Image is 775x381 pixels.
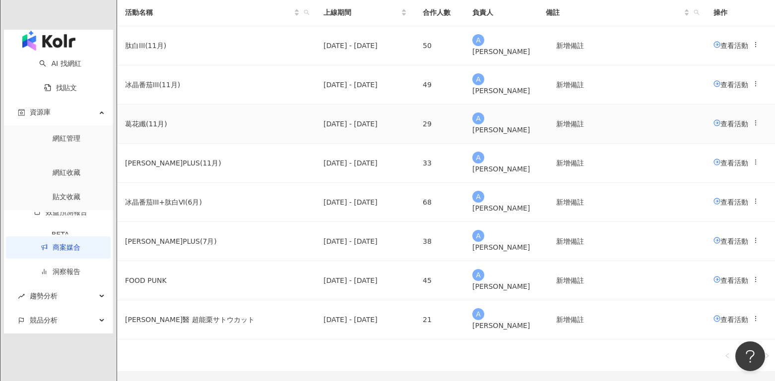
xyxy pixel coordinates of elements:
div: [PERSON_NAME] [472,242,530,253]
a: 查看活動 [713,276,748,284]
td: [DATE] - [DATE] [316,222,415,261]
td: [DATE] - [DATE] [316,26,415,65]
a: 查看活動 [713,198,748,206]
span: 資源庫 [30,101,51,123]
span: 新增備註 [556,159,584,167]
span: search [302,5,312,20]
td: 肽白III(11月) [117,26,316,65]
td: FOOD PUNK [117,261,316,300]
span: 新增備註 [556,276,584,284]
span: 查看活動 [713,80,748,88]
td: 68 [415,183,464,222]
a: 效益預測報告BETA [18,208,103,246]
td: 21 [415,300,464,339]
div: [PERSON_NAME] [472,46,530,57]
span: 查看活動 [713,276,748,284]
a: 找貼文 [44,84,77,92]
span: 上線期間 [323,7,399,18]
div: [PERSON_NAME] [472,281,530,292]
a: 網紅管理 [53,134,80,142]
button: 新增備註 [546,192,594,212]
a: searchAI 找網紅 [39,59,81,67]
td: [DATE] - [DATE] [316,261,415,300]
a: 查看活動 [713,120,748,128]
span: 新增備註 [556,198,584,206]
td: 冰晶番茄III(11月) [117,65,316,105]
button: left [719,347,735,363]
td: [PERSON_NAME]醫 超能栗サトウカット [117,300,316,339]
a: 網紅收藏 [53,168,80,176]
button: right [759,347,775,363]
span: 查看活動 [713,315,748,323]
span: 查看活動 [713,237,748,245]
td: 45 [415,261,464,300]
span: A [476,270,481,280]
a: 查看活動 [713,237,748,245]
a: 查看活動 [713,81,748,89]
td: [PERSON_NAME]PLUS(7月) [117,222,316,261]
span: A [476,152,481,163]
td: 38 [415,222,464,261]
span: 新增備註 [556,81,584,89]
td: 33 [415,144,464,183]
span: A [476,309,481,320]
img: logo [22,31,75,51]
div: [PERSON_NAME] [472,85,530,96]
span: A [476,230,481,241]
a: 查看活動 [713,159,748,167]
td: 49 [415,65,464,105]
a: 洞察報告 [41,268,80,275]
span: right [764,353,770,359]
span: A [476,35,481,46]
td: 50 [415,26,464,65]
td: [PERSON_NAME]PLUS(11月) [117,144,316,183]
a: 貼文收藏 [53,193,80,201]
span: A [476,191,481,202]
td: 冰晶番茄III+肽白Ⅵ(6月) [117,183,316,222]
span: 查看活動 [713,41,748,49]
span: 新增備註 [556,237,584,245]
a: 商案媒合 [41,243,80,251]
td: [DATE] - [DATE] [316,183,415,222]
a: 查看活動 [713,42,748,50]
div: [PERSON_NAME] [472,124,530,135]
span: 趨勢分析 [30,285,58,307]
span: search [694,9,700,15]
td: [DATE] - [DATE] [316,65,415,105]
span: rise [18,293,25,300]
button: 新增備註 [546,153,594,173]
span: 新增備註 [556,316,584,324]
span: search [304,9,310,15]
span: A [476,113,481,124]
span: 新增備註 [556,42,584,50]
li: Previous Page [719,347,735,363]
div: [PERSON_NAME] [472,320,530,331]
button: 新增備註 [546,114,594,134]
button: 新增備註 [546,310,594,329]
a: 查看活動 [713,316,748,324]
button: 新增備註 [546,271,594,290]
div: [PERSON_NAME] [472,203,530,214]
div: [PERSON_NAME] [472,163,530,174]
td: [DATE] - [DATE] [316,144,415,183]
td: [DATE] - [DATE] [316,105,415,144]
li: Next Page [759,347,775,363]
span: left [724,353,730,359]
span: 競品分析 [30,309,58,331]
td: [DATE] - [DATE] [316,300,415,339]
button: 新增備註 [546,36,594,55]
td: 29 [415,105,464,144]
iframe: Help Scout Beacon - Open [735,341,765,371]
button: 新增備註 [546,75,594,95]
span: 活動名稱 [125,7,292,18]
span: 備註 [546,7,682,18]
span: search [692,5,702,20]
span: 查看活動 [713,119,748,127]
td: 葛花纖(11月) [117,105,316,144]
button: 新增備註 [546,231,594,251]
span: 新增備註 [556,120,584,128]
span: A [476,74,481,85]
